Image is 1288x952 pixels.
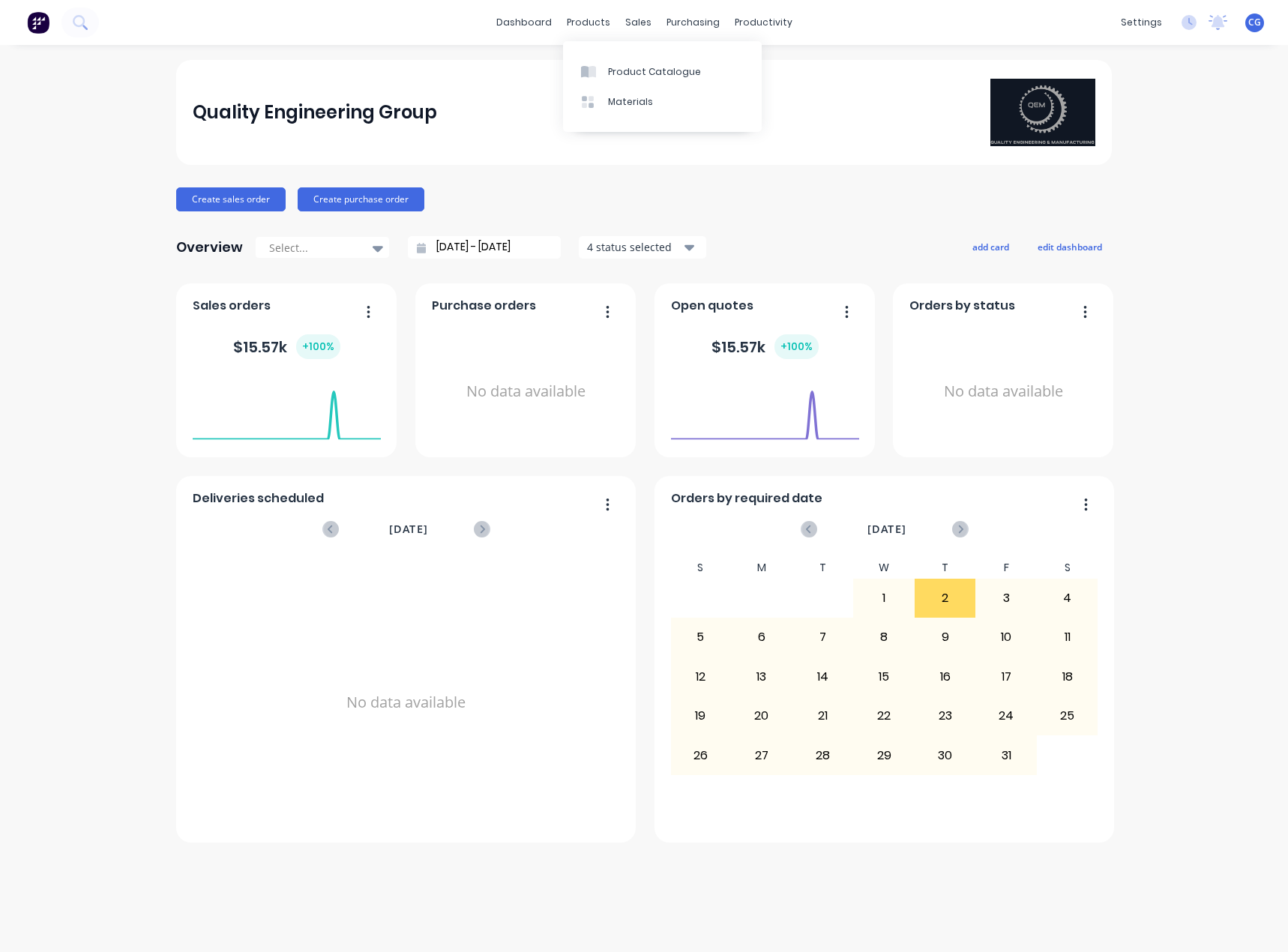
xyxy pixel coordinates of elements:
button: Create purchase order [298,187,424,211]
div: sales [618,11,659,34]
div: 3 [976,579,1036,617]
span: Purchase orders [432,297,536,315]
img: Quality Engineering Group [990,79,1095,145]
span: [DATE] [389,521,428,537]
div: 5 [671,618,731,656]
div: No data available [909,321,1098,463]
div: + 100 % [774,334,819,359]
div: 15 [854,658,914,696]
div: T [792,557,854,579]
div: Quality Engineering Group [193,97,437,127]
div: Materials [608,95,653,109]
a: Materials [563,87,762,117]
div: 28 [793,736,853,774]
span: Sales orders [193,297,271,315]
a: Product Catalogue [563,56,762,86]
div: 31 [976,736,1036,774]
div: 11 [1038,618,1098,656]
div: No data available [432,321,620,463]
span: Orders by required date [671,489,822,507]
span: [DATE] [867,521,906,537]
div: 4 status selected [587,239,681,255]
div: $ 15.57k [711,334,819,359]
div: 18 [1038,658,1098,696]
div: No data available [193,557,620,848]
div: 1 [854,579,914,617]
div: M [731,557,792,579]
button: Create sales order [176,187,286,211]
div: 7 [793,618,853,656]
div: 12 [671,658,731,696]
div: 29 [854,736,914,774]
div: purchasing [659,11,727,34]
div: 4 [1038,579,1098,617]
div: W [853,557,915,579]
div: 23 [915,697,975,735]
img: Factory [27,11,49,34]
div: 16 [915,658,975,696]
div: Product Catalogue [608,65,701,79]
div: 25 [1038,697,1098,735]
button: add card [963,237,1019,256]
div: 14 [793,658,853,696]
div: 27 [732,736,792,774]
div: + 100 % [296,334,340,359]
button: 4 status selected [579,236,706,259]
div: 13 [732,658,792,696]
div: 10 [976,618,1036,656]
div: $ 15.57k [233,334,340,359]
div: 20 [732,697,792,735]
span: Deliveries scheduled [193,489,324,507]
div: F [975,557,1037,579]
div: 9 [915,618,975,656]
div: Overview [176,232,243,262]
span: Open quotes [671,297,753,315]
div: settings [1113,11,1170,34]
div: productivity [727,11,800,34]
button: edit dashboard [1028,237,1112,256]
div: 6 [732,618,792,656]
div: 21 [793,697,853,735]
div: 24 [976,697,1036,735]
div: 26 [671,736,731,774]
a: dashboard [489,11,559,34]
div: products [559,11,618,34]
div: S [1037,557,1098,579]
div: 8 [854,618,914,656]
div: 30 [915,736,975,774]
div: 17 [976,658,1036,696]
div: 19 [671,697,731,735]
div: S [670,557,732,579]
div: 2 [915,579,975,617]
span: CG [1248,16,1261,29]
div: 22 [854,697,914,735]
div: T [915,557,976,579]
span: Orders by status [909,297,1015,315]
